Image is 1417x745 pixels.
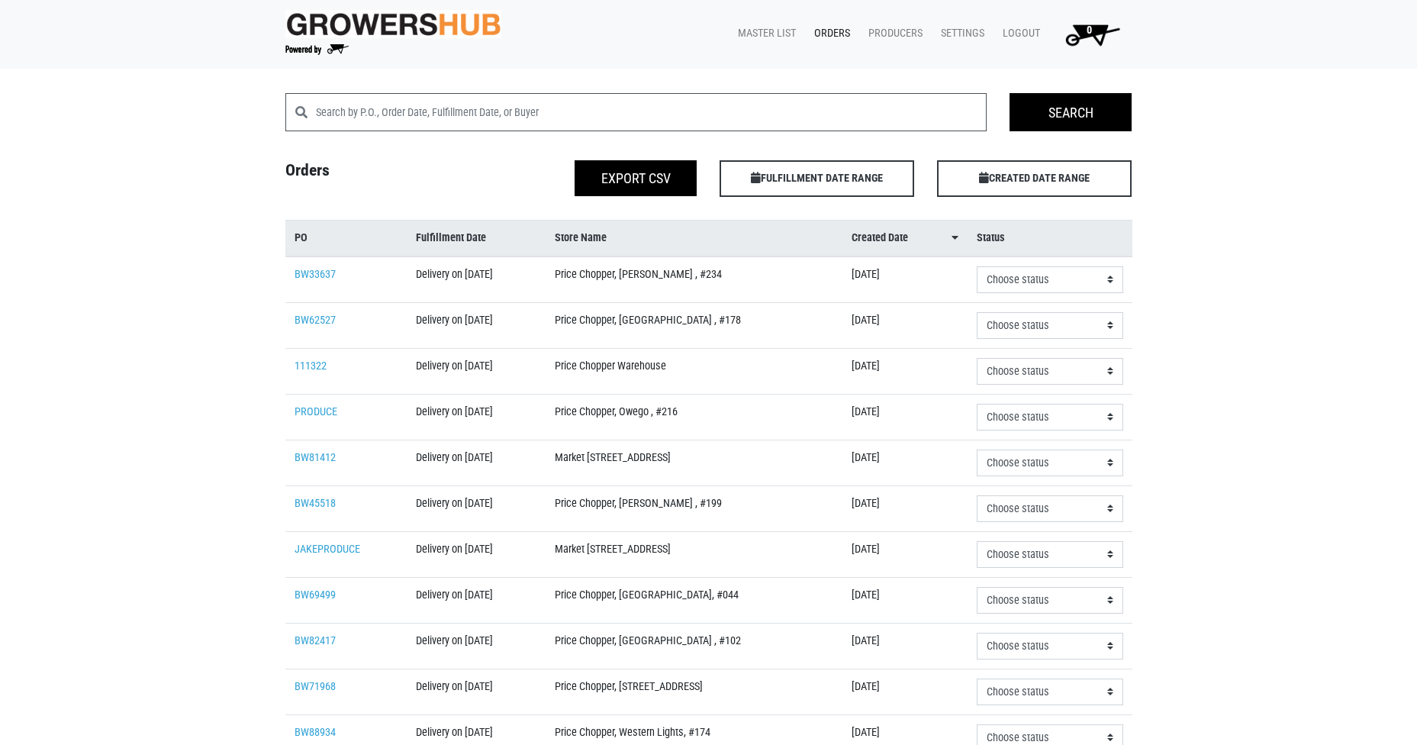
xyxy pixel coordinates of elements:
[842,623,968,669] td: [DATE]
[1010,93,1132,131] input: Search
[295,268,336,281] a: BW33637
[937,160,1132,197] span: CREATED DATE RANGE
[407,623,546,669] td: Delivery on [DATE]
[852,230,958,247] a: Created Date
[295,726,336,739] a: BW88934
[295,405,337,418] a: PRODUCE
[842,669,968,714] td: [DATE]
[842,485,968,531] td: [DATE]
[407,485,546,531] td: Delivery on [DATE]
[546,348,842,394] td: Price Chopper Warehouse
[546,623,842,669] td: Price Chopper, [GEOGRAPHIC_DATA] , #102
[546,577,842,623] td: Price Chopper, [GEOGRAPHIC_DATA], #044
[546,394,842,440] td: Price Chopper, Owego , #216
[407,302,546,348] td: Delivery on [DATE]
[852,230,908,247] span: Created Date
[555,230,833,247] a: Store Name
[842,394,968,440] td: [DATE]
[842,531,968,577] td: [DATE]
[407,577,546,623] td: Delivery on [DATE]
[407,440,546,485] td: Delivery on [DATE]
[1087,24,1092,37] span: 0
[842,302,968,348] td: [DATE]
[842,256,968,303] td: [DATE]
[856,19,929,48] a: Producers
[842,577,968,623] td: [DATE]
[1046,19,1132,50] a: 0
[842,440,968,485] td: [DATE]
[929,19,990,48] a: Settings
[407,394,546,440] td: Delivery on [DATE]
[726,19,802,48] a: Master List
[295,451,336,464] a: BW81412
[842,348,968,394] td: [DATE]
[295,680,336,693] a: BW71968
[1058,19,1126,50] img: Cart
[295,589,336,601] a: BW69499
[416,230,486,247] span: Fulfillment Date
[546,440,842,485] td: Market [STREET_ADDRESS]
[407,669,546,714] td: Delivery on [DATE]
[295,497,336,510] a: BW45518
[407,256,546,303] td: Delivery on [DATE]
[407,531,546,577] td: Delivery on [DATE]
[546,302,842,348] td: Price Chopper, [GEOGRAPHIC_DATA] , #178
[555,230,607,247] span: Store Name
[977,230,1005,247] span: Status
[990,19,1046,48] a: Logout
[274,160,491,191] h4: Orders
[295,314,336,327] a: BW62527
[295,634,336,647] a: BW82417
[285,10,502,38] img: original-fc7597fdc6adbb9d0e2ae620e786d1a2.jpg
[316,93,987,131] input: Search by P.O., Order Date, Fulfillment Date, or Buyer
[546,669,842,714] td: Price Chopper, [STREET_ADDRESS]
[285,44,349,55] img: Powered by Big Wheelbarrow
[575,160,697,196] button: Export CSV
[977,230,1122,247] a: Status
[295,230,398,247] a: PO
[802,19,856,48] a: Orders
[295,230,308,247] span: PO
[407,348,546,394] td: Delivery on [DATE]
[546,531,842,577] td: Market [STREET_ADDRESS]
[416,230,536,247] a: Fulfillment Date
[295,360,327,372] a: 111322
[295,543,360,556] a: JAKEPRODUCE
[546,485,842,531] td: Price Chopper, [PERSON_NAME] , #199
[720,160,914,197] span: FULFILLMENT DATE RANGE
[546,256,842,303] td: Price Chopper, [PERSON_NAME] , #234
